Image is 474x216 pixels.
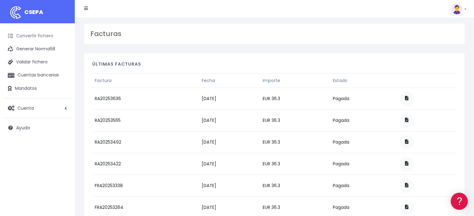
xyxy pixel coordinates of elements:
[6,166,118,177] button: Contáctanos
[199,153,260,175] td: [DATE]
[8,5,23,20] img: logo
[260,131,330,153] td: EUR 36.3
[3,43,72,56] a: Generar Norma58
[330,175,397,196] td: Pagada
[330,109,397,131] td: Pagada
[260,153,330,175] td: EUR 36.3
[90,30,458,38] h3: Facturas
[16,125,30,131] span: Ayuda
[92,131,199,153] td: RA20253492
[6,98,118,108] a: Videotutoriales
[199,175,260,196] td: [DATE]
[199,109,260,131] td: [DATE]
[260,73,330,88] th: Importe
[6,123,118,129] div: Facturación
[330,88,397,109] td: Pagada
[260,175,330,196] td: EUR 36.3
[330,153,397,175] td: Pagada
[6,159,118,168] a: API
[199,73,260,88] th: Fecha
[92,109,199,131] td: RA20253565
[92,73,199,88] th: Factura
[330,131,397,153] td: Pagada
[17,105,34,111] span: Cuenta
[260,109,330,131] td: EUR 36.3
[451,3,462,14] img: profile
[3,82,72,95] a: Mandatos
[260,88,330,109] td: EUR 36.3
[3,56,72,69] a: Validar fichero
[6,69,118,75] div: Convertir ficheros
[92,62,457,70] h4: Últimas facturas
[6,108,118,117] a: Perfiles de empresas
[86,179,120,185] a: POWERED BY ENCHANT
[92,88,199,109] td: RA20253636
[6,149,118,155] div: Programadores
[6,53,118,62] a: Información general
[330,73,397,88] th: Estado
[3,69,72,82] a: Cuentas bancarias
[199,88,260,109] td: [DATE]
[92,175,199,196] td: FRA20253338
[3,30,72,43] a: Convertir fichero
[24,8,43,16] span: CSEPA
[199,131,260,153] td: [DATE]
[3,102,72,115] a: Cuenta
[6,79,118,88] a: Formatos
[3,121,72,134] a: Ayuda
[6,88,118,98] a: Problemas habituales
[6,133,118,143] a: General
[92,153,199,175] td: RA20253422
[6,43,118,49] div: Información general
